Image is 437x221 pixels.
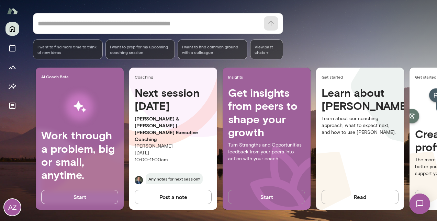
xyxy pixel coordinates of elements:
span: I want to find more time to think of new ideas [37,44,98,55]
span: I want to prep for my upcoming coaching session [110,44,171,55]
button: Growth Plan [5,60,19,74]
button: Insights [5,80,19,93]
h4: Learn about [PERSON_NAME] [322,86,399,113]
p: Turn Strengths and Opportunities feedback from your peers into action with your coach. [228,142,305,162]
div: I want to prep for my upcoming coaching session [105,39,175,59]
button: Documents [5,99,19,113]
span: Coaching [135,74,214,80]
img: Michael [135,176,143,184]
p: 10:00 - 11:00am [135,156,212,163]
button: Read [322,190,399,204]
h4: Work through a problem, big or small, anytime. [41,129,118,182]
div: I want to find more time to think of new ideas [33,39,103,59]
button: Start [41,190,118,204]
button: Sessions [5,41,19,55]
img: Mento [7,4,18,18]
span: AI Coach Beta [41,74,121,79]
div: AZ [4,199,21,216]
button: Post a note [135,190,212,204]
button: Start [228,190,305,204]
h4: Get insights from peers to shape your growth [228,86,305,139]
span: View past chats -> [250,39,283,59]
img: AI Workflows [49,85,110,129]
p: Learn about our coaching approach, what to expect next, and how to use [PERSON_NAME]. [322,115,399,136]
span: Any notes for next session? [146,173,203,184]
span: Get started [322,74,401,80]
button: Home [5,22,19,36]
h4: Next session [DATE] [135,86,212,113]
div: I want to find common ground with a colleague [178,39,247,59]
span: Insights [228,74,308,80]
span: I want to find common ground with a colleague [182,44,243,55]
p: [DATE] [135,150,212,156]
p: [PERSON_NAME] & [PERSON_NAME] | [PERSON_NAME] Executive Coaching [135,115,212,143]
p: [PERSON_NAME] [135,143,212,150]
